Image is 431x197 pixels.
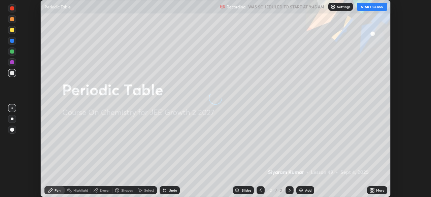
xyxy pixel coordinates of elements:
div: Eraser [100,189,110,192]
div: Add [305,189,311,192]
div: Slides [242,189,251,192]
div: Shapes [121,189,133,192]
button: START CLASS [357,3,387,11]
p: Settings [337,5,350,8]
div: More [376,189,385,192]
img: class-settings-icons [330,4,336,9]
p: Recording [227,4,245,9]
img: add-slide-button [298,188,304,193]
img: recording.375f2c34.svg [220,4,225,9]
div: Highlight [73,189,88,192]
div: / [275,188,277,192]
p: Periodic Table [44,4,71,9]
div: Select [144,189,154,192]
div: 2 [279,187,283,193]
div: Undo [169,189,177,192]
div: Pen [55,189,61,192]
div: 2 [267,188,274,192]
h5: WAS SCHEDULED TO START AT 9:45 AM [248,4,324,10]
